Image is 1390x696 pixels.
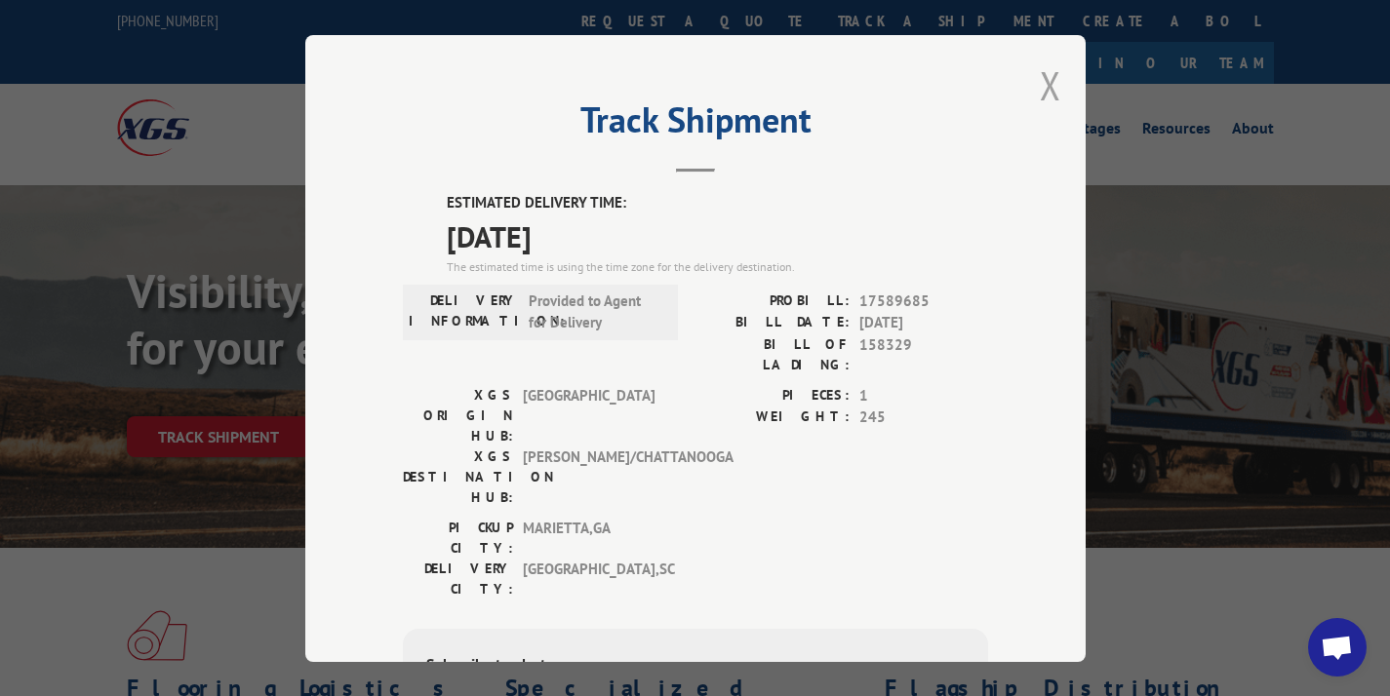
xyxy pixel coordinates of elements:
[1308,618,1367,677] a: Open chat
[403,445,513,507] label: XGS DESTINATION HUB:
[529,290,660,333] span: Provided to Agent for Delivery
[426,651,965,679] div: Subscribe to alerts
[695,290,850,312] label: PROBILL:
[1040,59,1061,111] button: Close modal
[447,257,988,275] div: The estimated time is using the time zone for the delivery destination.
[523,517,655,558] span: MARIETTA , GA
[859,312,988,334] span: [DATE]
[523,384,655,445] span: [GEOGRAPHIC_DATA]
[859,290,988,312] span: 17589685
[859,406,988,429] span: 245
[409,290,519,333] label: DELIVERY INFORMATION:
[523,558,655,599] span: [GEOGRAPHIC_DATA] , SC
[859,384,988,406] span: 1
[695,406,850,429] label: WEIGHT:
[403,384,513,445] label: XGS ORIGIN HUB:
[447,192,988,214] label: ESTIMATED DELIVERY TIME:
[859,333,988,374] span: 158329
[447,213,988,257] span: [DATE]
[695,384,850,406] label: PIECES:
[403,517,513,558] label: PICKUP CITY:
[695,312,850,334] label: BILL DATE:
[523,445,655,507] span: [PERSON_NAME]/CHATTANOOGA
[403,106,988,143] h2: Track Shipment
[695,333,850,374] label: BILL OF LADING:
[403,558,513,599] label: DELIVERY CITY:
